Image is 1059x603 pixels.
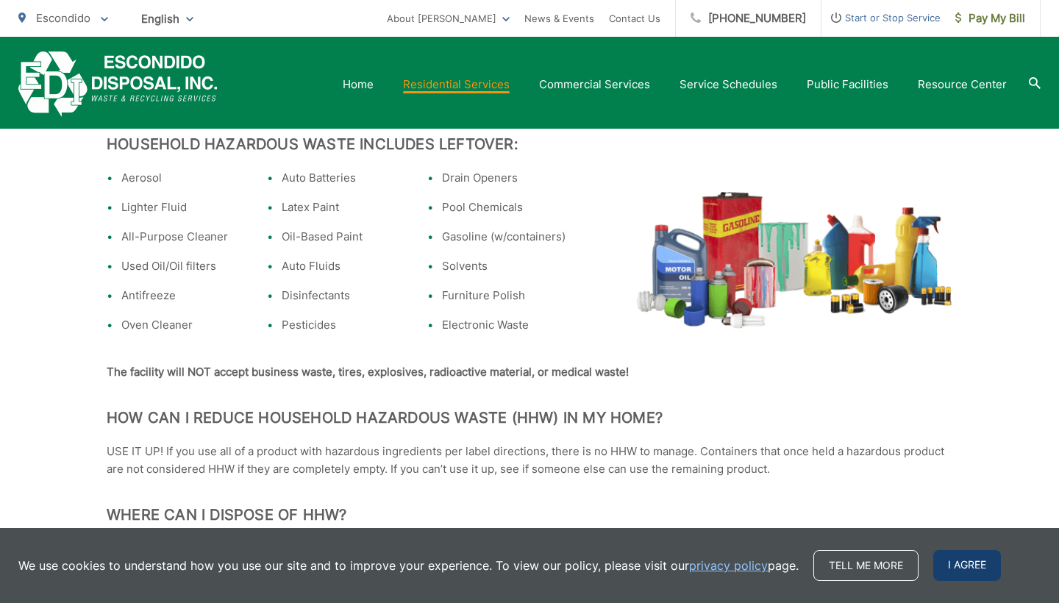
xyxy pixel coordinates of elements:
[121,316,245,334] li: Oven Cleaner
[442,228,566,246] li: Gasoline (w/containers)
[121,228,245,246] li: All-Purpose Cleaner
[282,257,405,275] li: Auto Fluids
[933,550,1001,581] span: I agree
[442,287,566,304] li: Furniture Polish
[121,257,245,275] li: Used Oil/Oil filters
[609,10,660,27] a: Contact Us
[282,199,405,216] li: Latex Paint
[524,10,594,27] a: News & Events
[403,76,510,93] a: Residential Services
[107,365,629,379] strong: The facility will NOT accept business waste, tires, explosives, radioactive material, or medical ...
[121,287,245,304] li: Antifreeze
[442,257,566,275] li: Solvents
[442,199,566,216] li: Pool Chemicals
[918,76,1007,93] a: Resource Center
[107,409,952,427] h2: How can I reduce household hazardous waste (HHW) in my home?
[107,135,952,153] h2: Household Hazardous Waste Includes Leftover:
[689,557,768,574] a: privacy policy
[442,169,566,187] li: Drain Openers
[636,191,952,329] img: hazardous-waste.png
[282,228,405,246] li: Oil-Based Paint
[442,316,566,334] li: Electronic Waste
[107,443,952,478] p: USE IT UP! If you use all of a product with hazardous ingredients per label directions, there is ...
[955,10,1025,27] span: Pay My Bill
[813,550,919,581] a: Tell me more
[807,76,888,93] a: Public Facilities
[18,51,218,117] a: EDCD logo. Return to the homepage.
[387,10,510,27] a: About [PERSON_NAME]
[121,169,245,187] li: Aerosol
[107,506,952,524] h2: Where can I dispose of HHW?
[130,6,204,32] span: English
[282,316,405,334] li: Pesticides
[36,11,90,25] span: Escondido
[539,76,650,93] a: Commercial Services
[282,169,405,187] li: Auto Batteries
[680,76,777,93] a: Service Schedules
[121,199,245,216] li: Lighter Fluid
[282,287,405,304] li: Disinfectants
[343,76,374,93] a: Home
[18,557,799,574] p: We use cookies to understand how you use our site and to improve your experience. To view our pol...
